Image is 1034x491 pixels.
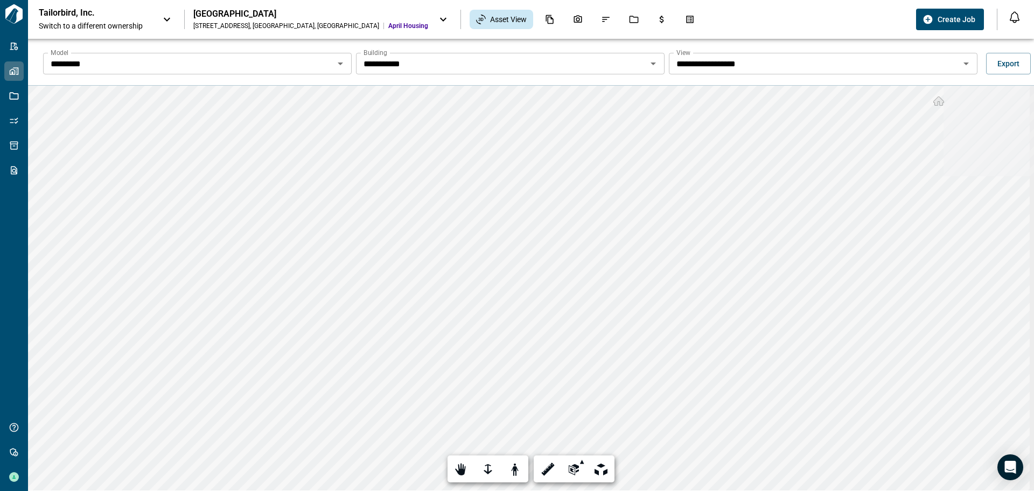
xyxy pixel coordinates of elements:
[470,10,533,29] div: Asset View
[39,20,152,31] span: Switch to a different ownership
[567,10,589,29] div: Photos
[679,10,701,29] div: Takeoff Center
[193,22,379,30] div: [STREET_ADDRESS] , [GEOGRAPHIC_DATA] , [GEOGRAPHIC_DATA]
[1006,9,1023,26] button: Open notification feed
[997,58,1019,69] span: Export
[364,48,387,57] label: Building
[986,53,1031,74] button: Export
[651,10,673,29] div: Budgets
[916,9,984,30] button: Create Job
[51,48,68,57] label: Model
[333,56,348,71] button: Open
[539,10,561,29] div: Documents
[39,8,136,18] p: Tailorbird, Inc.
[595,10,617,29] div: Issues & Info
[490,14,527,25] span: Asset View
[193,9,428,19] div: [GEOGRAPHIC_DATA]
[959,56,974,71] button: Open
[646,56,661,71] button: Open
[997,454,1023,480] div: Open Intercom Messenger
[388,22,428,30] span: April Housing
[676,48,690,57] label: View
[623,10,645,29] div: Jobs
[938,14,975,25] span: Create Job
